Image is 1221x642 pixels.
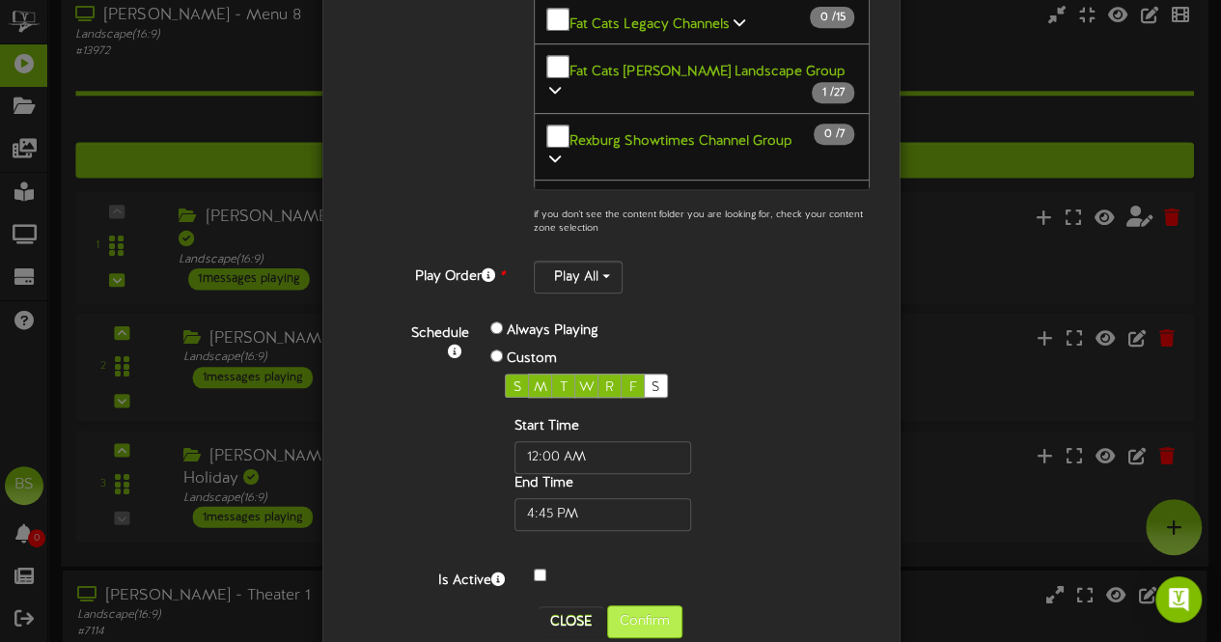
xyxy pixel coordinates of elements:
span: / 15 [810,7,854,28]
span: 0 [823,127,835,141]
label: Custom [507,349,557,369]
button: Rexburg Showtimes Channel Group 0 /7 [534,113,871,181]
span: / 27 [812,82,854,103]
span: T [560,380,568,395]
b: Fat Cats [PERSON_NAME] Landscape Group [569,65,845,79]
b: Rexburg Showtimes Channel Group [569,133,791,148]
label: Is Active [337,565,519,591]
label: Start Time [514,417,579,436]
b: Fat Cats Legacy Channels [569,16,729,31]
span: W [579,380,595,395]
button: Close [539,606,603,637]
span: R [605,380,614,395]
label: Always Playing [507,321,598,341]
span: S [652,380,659,395]
button: Confirm [607,605,682,638]
span: 1 [821,86,829,99]
b: Schedule [411,326,469,341]
button: Play All [534,261,623,293]
label: End Time [514,474,573,493]
span: 0 [819,11,831,24]
label: Play Order [337,261,519,287]
span: F [629,380,637,395]
button: Fat Cats [PERSON_NAME] Landscape Group 1 /27 [534,43,871,114]
div: Open Intercom Messenger [1155,576,1202,623]
span: M [534,380,547,395]
span: / 7 [814,124,854,145]
span: S [513,380,521,395]
button: Westminster Events Office Channel Group 0 /1 [534,180,871,250]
